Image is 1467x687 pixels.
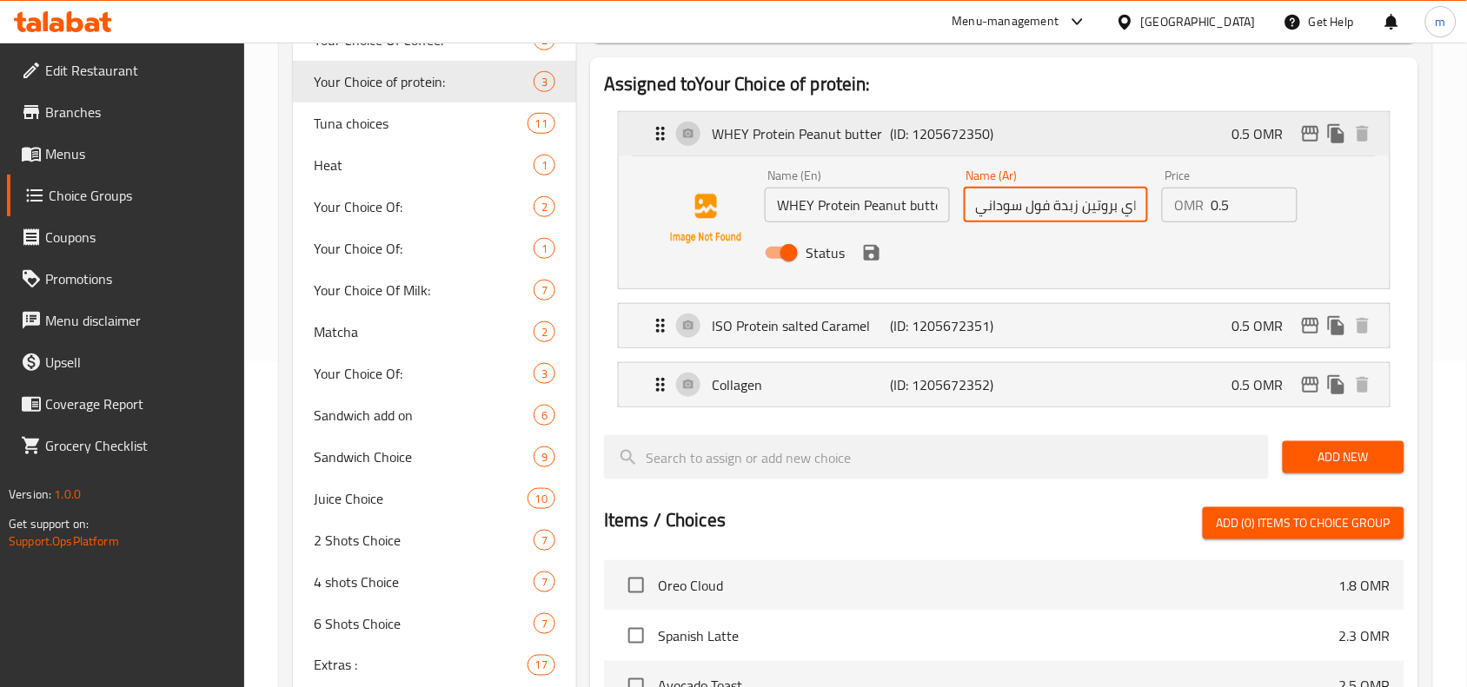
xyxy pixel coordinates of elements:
[314,238,534,259] span: Your Choice Of:
[293,144,576,186] div: Heat1
[7,383,245,425] a: Coverage Report
[314,280,534,301] span: Your Choice Of Milk:
[528,655,555,676] div: Choices
[7,300,245,341] a: Menu disclaimer
[314,363,534,384] span: Your Choice Of:
[293,394,576,436] div: Sandwich add on6
[534,574,554,591] span: 7
[1232,315,1298,336] p: 0.5 OMR
[534,241,554,257] span: 1
[1298,372,1324,398] button: edit
[314,488,527,509] span: Juice Choice
[534,282,554,299] span: 7
[618,618,654,654] span: Select choice
[314,446,534,467] span: Sandwich Choice
[45,60,231,81] span: Edit Restaurant
[534,74,554,90] span: 3
[293,519,576,561] div: 2 Shots Choice7
[293,186,576,228] div: Your Choice Of:2
[7,341,245,383] a: Upsell
[7,175,245,216] a: Choice Groups
[534,363,555,384] div: Choices
[1232,374,1298,395] p: 0.5 OMR
[293,644,576,686] div: Extras :17
[7,425,245,466] a: Grocery Checklist
[293,561,576,603] div: 4 shots Choice7
[604,71,1404,97] h2: Assigned to Your Choice of protein:
[650,163,761,274] img: WHEY Protein Peanut butter
[54,483,81,505] span: 1.0.0
[1298,313,1324,339] button: edit
[534,446,555,467] div: Choices
[534,530,555,551] div: Choices
[1283,441,1404,473] button: Add New
[293,353,576,394] div: Your Choice Of:3
[534,157,554,174] span: 1
[49,185,231,206] span: Choice Groups
[1217,512,1391,534] span: Add (0) items to choice group
[45,310,231,331] span: Menu disclaimer
[890,374,1009,395] p: (ID: 1205672352)
[604,104,1404,296] li: Expandupload pictureWHEY Protein Peanut butter Name (En)Name (Ar)PriceOMRStatussave
[314,405,534,426] span: Sandwich add on
[314,530,534,551] span: 2 Shots Choice
[534,280,555,301] div: Choices
[528,657,554,674] span: 17
[314,196,534,217] span: Your Choice Of:
[534,199,554,215] span: 2
[314,155,534,175] span: Heat
[528,488,555,509] div: Choices
[1339,575,1391,596] p: 1.8 OMR
[1339,625,1391,646] p: 2.3 OMR
[314,113,527,134] span: Tuna choices
[314,321,534,342] span: Matcha
[1203,507,1404,539] button: Add (0) items to choice group
[314,613,534,634] span: 6 Shots Choice
[534,616,554,632] span: 7
[7,133,245,175] a: Menus
[45,143,231,164] span: Menus
[528,113,555,134] div: Choices
[658,575,1339,596] span: Oreo Cloud
[712,315,890,336] p: ISO Protein salted Caramel
[534,196,555,217] div: Choices
[534,571,555,592] div: Choices
[534,407,554,424] span: 6
[1436,12,1446,31] span: m
[9,512,89,535] span: Get support on:
[45,227,231,248] span: Coupons
[7,91,245,133] a: Branches
[534,321,555,342] div: Choices
[528,491,554,507] span: 10
[1298,121,1324,147] button: edit
[765,188,950,222] input: Enter name En
[534,324,554,340] span: 2
[1174,195,1204,215] p: OMR
[1324,121,1350,147] button: duplicate
[712,123,890,144] p: WHEY Protein Peanut butter
[1211,188,1297,222] input: Please enter price
[658,625,1339,646] span: Spanish Latte
[1324,372,1350,398] button: duplicate
[7,258,245,300] a: Promotions
[45,268,231,289] span: Promotions
[890,315,1009,336] p: (ID: 1205672351)
[293,269,576,311] div: Your Choice Of Milk:7
[45,352,231,373] span: Upsell
[534,532,554,549] span: 7
[953,11,1059,32] div: Menu-management
[806,242,845,263] span: Status
[1350,121,1376,147] button: delete
[890,123,1009,144] p: (ID: 1205672350)
[712,374,890,395] p: Collagen
[314,655,527,676] span: Extras :
[619,112,1390,155] div: Expand
[964,188,1149,222] input: Enter name Ar
[528,116,554,132] span: 11
[314,71,534,92] span: Your Choice of protein:
[293,436,576,478] div: Sandwich Choice9
[9,483,51,505] span: Version:
[534,449,554,466] span: 9
[604,296,1404,355] li: Expand
[534,366,554,382] span: 3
